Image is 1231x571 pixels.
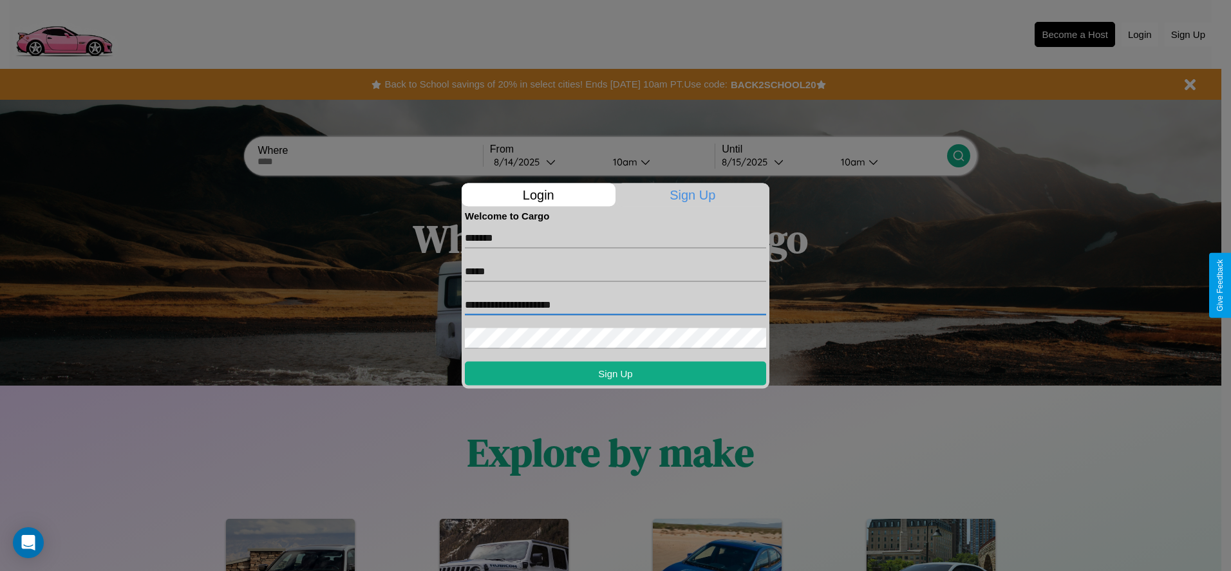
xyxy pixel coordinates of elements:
[462,183,615,206] p: Login
[465,361,766,385] button: Sign Up
[1216,259,1225,312] div: Give Feedback
[616,183,770,206] p: Sign Up
[465,210,766,221] h4: Welcome to Cargo
[13,527,44,558] div: Open Intercom Messenger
